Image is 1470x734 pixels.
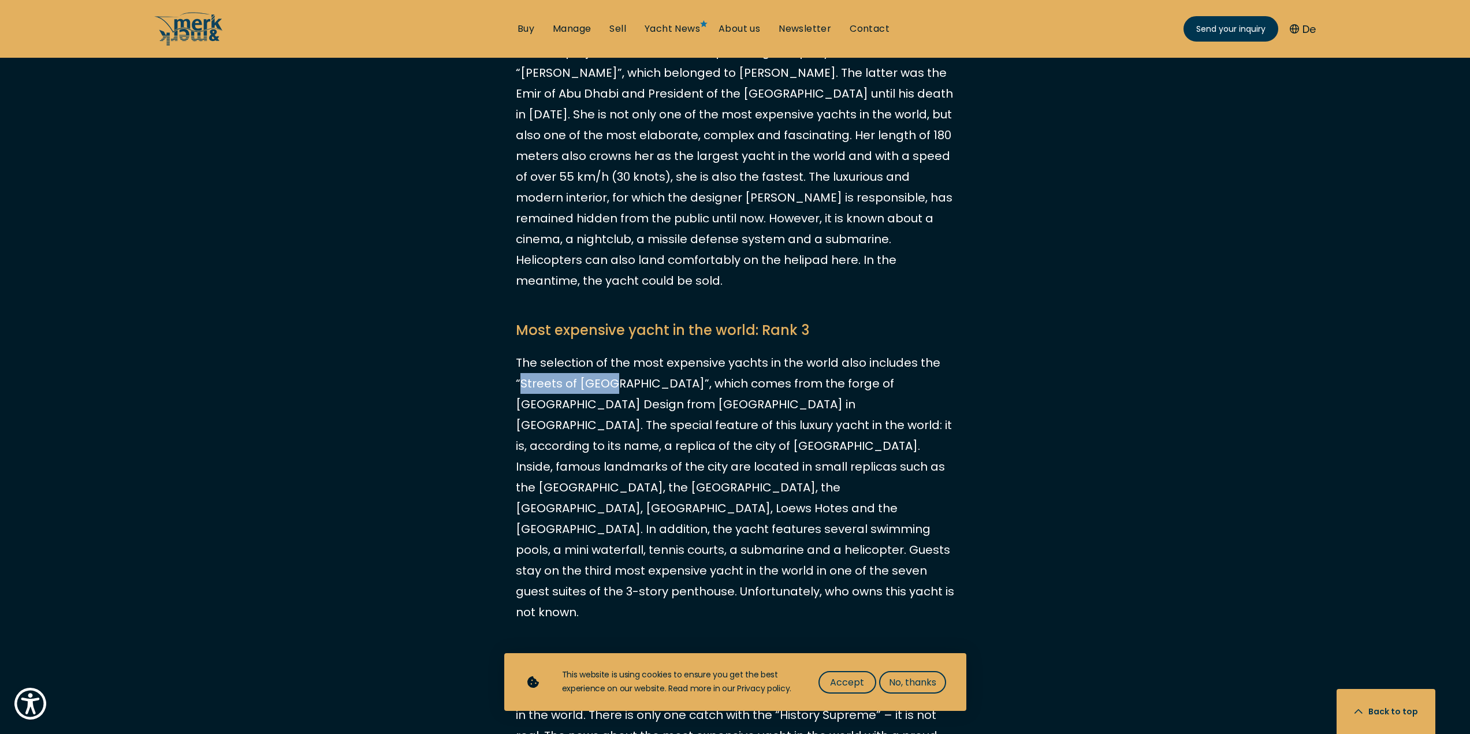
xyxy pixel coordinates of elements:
[889,675,936,690] span: No, thanks
[516,352,955,623] p: The selection of the most expensive yachts in the world also includes the “Streets of [GEOGRAPHIC...
[737,683,790,694] a: Privacy policy
[779,23,831,35] a: Newsletter
[818,671,876,694] button: Accept
[516,651,955,672] h2: Most expensive yacht in the world: 2nd place
[516,42,955,291] p: Another project of the German shipbuilding company Lürssen Yacht is the “[PERSON_NAME]”, which be...
[1290,21,1316,37] button: De
[516,320,955,341] h2: Most expensive yacht in the world: Rank 3
[850,23,890,35] a: Contact
[645,23,700,35] a: Yacht News
[1196,23,1266,35] span: Send your inquiry
[879,671,946,694] button: No, thanks
[830,675,864,690] span: Accept
[518,23,534,35] a: Buy
[1337,689,1435,734] button: Back to top
[553,23,591,35] a: Manage
[609,23,626,35] a: Sell
[12,685,49,722] button: Show Accessibility Preferences
[154,36,224,50] a: /
[1184,16,1278,42] a: Send your inquiry
[719,23,760,35] a: About us
[562,668,795,696] div: This website is using cookies to ensure you get the best experience on our website. Read more in ...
